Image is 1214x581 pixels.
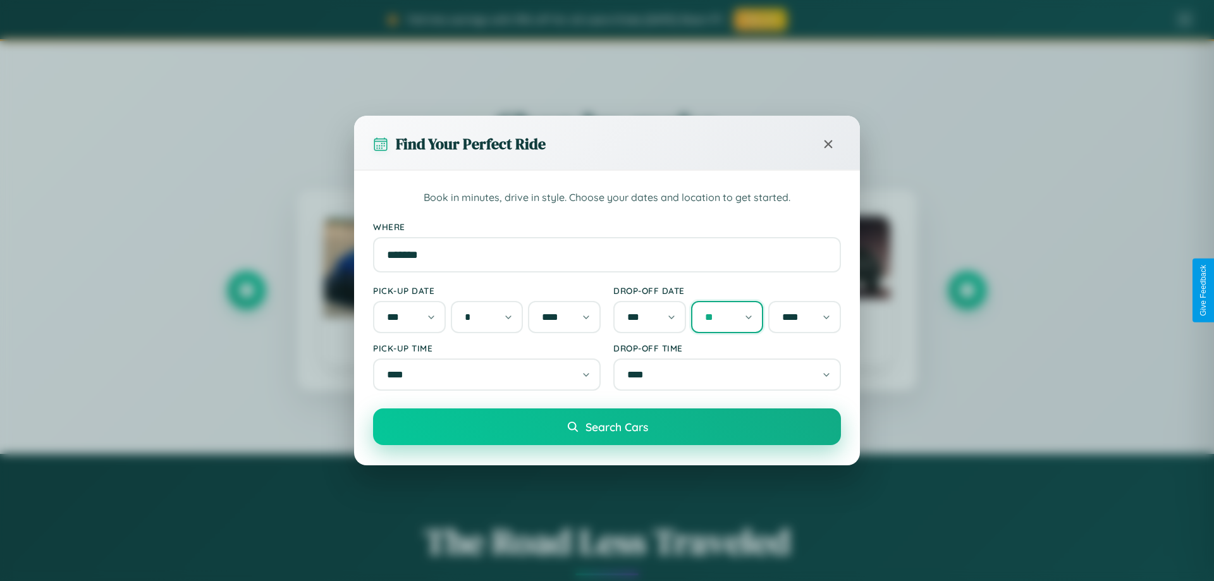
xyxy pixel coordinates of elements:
label: Drop-off Time [613,343,841,353]
p: Book in minutes, drive in style. Choose your dates and location to get started. [373,190,841,206]
button: Search Cars [373,408,841,445]
label: Pick-up Time [373,343,601,353]
label: Drop-off Date [613,285,841,296]
h3: Find Your Perfect Ride [396,133,546,154]
label: Pick-up Date [373,285,601,296]
label: Where [373,221,841,232]
span: Search Cars [586,420,648,434]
